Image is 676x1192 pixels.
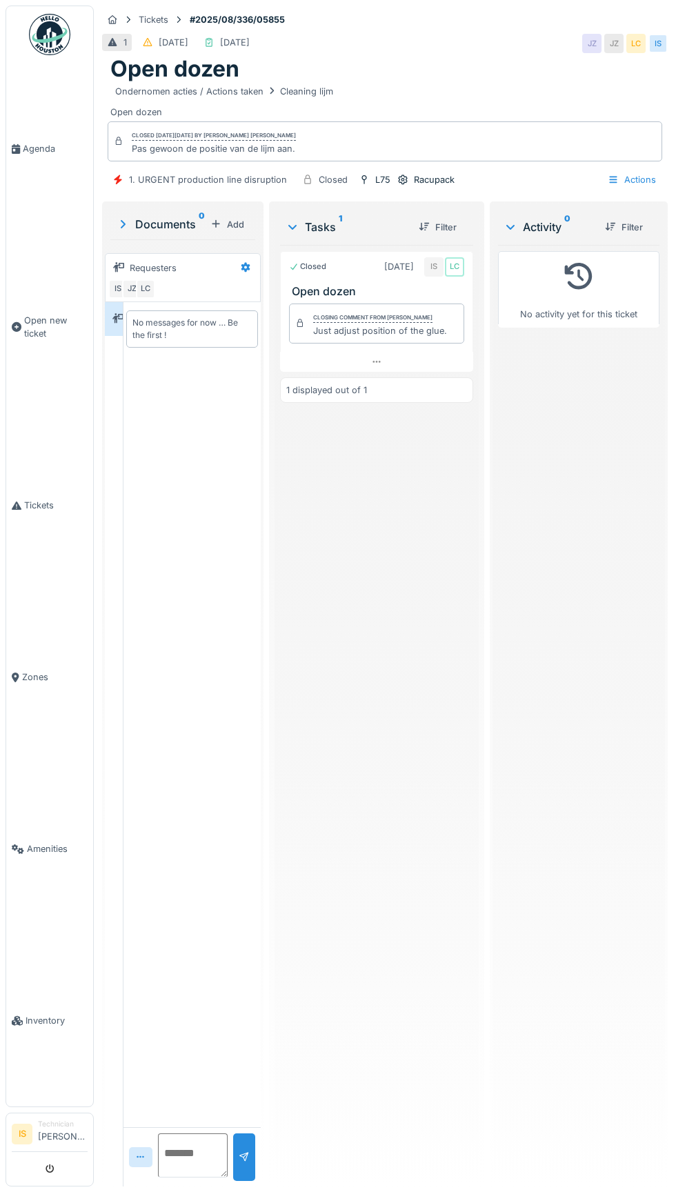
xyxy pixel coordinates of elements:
a: IS Technician[PERSON_NAME] [12,1119,88,1152]
sup: 0 [564,219,570,235]
li: IS [12,1124,32,1144]
div: Open dozen [110,83,659,119]
div: Requesters [130,261,177,275]
span: Inventory [26,1014,88,1027]
a: Amenities [6,763,93,935]
div: Racupack [414,173,455,186]
div: 1 displayed out of 1 [286,384,367,397]
div: No messages for now … Be the first ! [132,317,252,341]
div: [DATE] [220,36,250,49]
sup: 1 [339,219,342,235]
div: JZ [604,34,624,53]
sup: 0 [199,216,205,232]
a: Tickets [6,419,93,591]
div: JZ [582,34,602,53]
span: Amenities [27,842,88,855]
div: Filter [599,218,648,237]
div: JZ [122,279,141,299]
div: Closed [319,173,348,186]
div: [DATE] [384,260,414,273]
div: LC [626,34,646,53]
div: Closing comment from [PERSON_NAME] [313,313,433,323]
h3: Open dozen [292,285,467,298]
div: IS [648,34,668,53]
div: Filter [413,218,462,237]
div: No activity yet for this ticket [507,257,650,321]
div: Tickets [139,13,168,26]
div: [DATE] [159,36,188,49]
div: 1 [123,36,127,49]
div: 1. URGENT production line disruption [129,173,287,186]
span: Zones [22,670,88,684]
h1: Open dozen [110,56,239,82]
li: [PERSON_NAME] [38,1119,88,1149]
strong: #2025/08/336/05855 [184,13,290,26]
a: Zones [6,591,93,763]
div: LC [445,257,464,277]
div: IS [424,257,444,277]
div: Just adjust position of the glue. [313,324,447,337]
a: Inventory [6,935,93,1106]
span: Open new ticket [24,314,88,340]
div: LC [136,279,155,299]
div: Activity [504,219,594,235]
span: Tickets [24,499,88,512]
img: Badge_color-CXgf-gQk.svg [29,14,70,55]
div: Closed [289,261,326,272]
a: Open new ticket [6,235,93,419]
div: IS [108,279,128,299]
div: Documents [116,216,205,232]
div: Closed [DATE][DATE] by [PERSON_NAME] [PERSON_NAME] [132,131,296,141]
div: L75 [375,173,390,186]
span: Agenda [23,142,88,155]
div: Add [205,215,250,234]
div: Ondernomen acties / Actions taken Cleaning lijm [115,85,333,98]
div: Pas gewoon de positie van de lijm aan. [132,142,296,155]
a: Agenda [6,63,93,235]
div: Actions [602,170,662,190]
div: Tasks [286,219,408,235]
div: Technician [38,1119,88,1129]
